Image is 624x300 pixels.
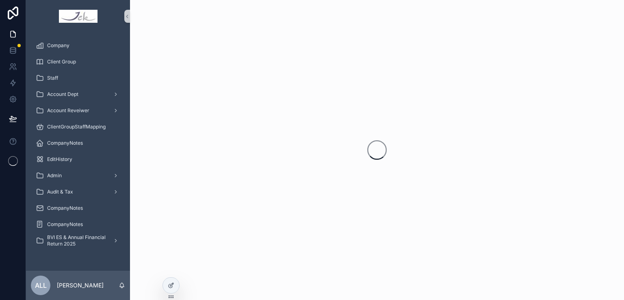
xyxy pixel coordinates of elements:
[31,217,125,232] a: CompanyNotes
[47,221,83,228] span: CompanyNotes
[59,10,97,23] img: App logo
[47,234,106,247] span: BVI ES & Annual Financial Return 2025
[47,140,83,146] span: CompanyNotes
[31,136,125,150] a: CompanyNotes
[31,201,125,215] a: CompanyNotes
[47,75,58,81] span: Staff
[26,33,130,259] div: scrollable content
[47,205,83,211] span: CompanyNotes
[31,185,125,199] a: Audit & Tax
[31,87,125,102] a: Account Dept
[47,156,72,163] span: EditHistory
[31,54,125,69] a: Client Group
[47,42,69,49] span: Company
[31,120,125,134] a: ClientGroupStaffMapping
[31,168,125,183] a: Admin
[47,124,106,130] span: ClientGroupStaffMapping
[31,233,125,248] a: BVI ES & Annual Financial Return 2025
[35,280,47,290] span: ALL
[31,152,125,167] a: EditHistory
[47,172,62,179] span: Admin
[47,59,76,65] span: Client Group
[31,103,125,118] a: Account Reveiwer
[31,38,125,53] a: Company
[47,107,89,114] span: Account Reveiwer
[47,189,73,195] span: Audit & Tax
[47,91,78,98] span: Account Dept
[31,71,125,85] a: Staff
[57,281,104,289] p: [PERSON_NAME]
